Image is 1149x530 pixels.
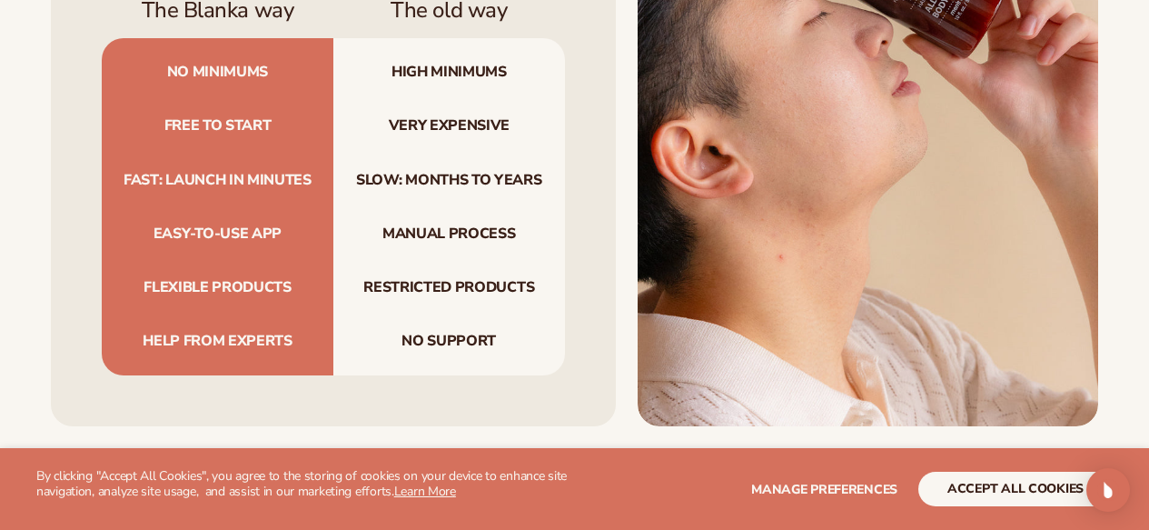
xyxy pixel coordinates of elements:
[751,481,897,498] span: Manage preferences
[102,315,333,375] span: Help from experts
[333,99,565,153] span: Very expensive
[918,472,1113,506] button: accept all cookies
[102,99,333,153] span: Free to start
[333,315,565,375] span: No support
[394,483,456,500] a: Learn More
[36,469,575,500] p: By clicking "Accept All Cookies", you agree to the storing of cookies on your device to enhance s...
[751,472,897,506] button: Manage preferences
[1086,468,1130,512] div: Open Intercom Messenger
[102,38,333,99] span: No minimums
[102,261,333,315] span: Flexible products
[333,154,565,207] span: Slow: months to years
[102,154,333,207] span: Fast: launch in minutes
[333,207,565,261] span: Manual process
[333,261,565,315] span: Restricted products
[102,207,333,261] span: Easy-to-use app
[333,38,565,99] span: High minimums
